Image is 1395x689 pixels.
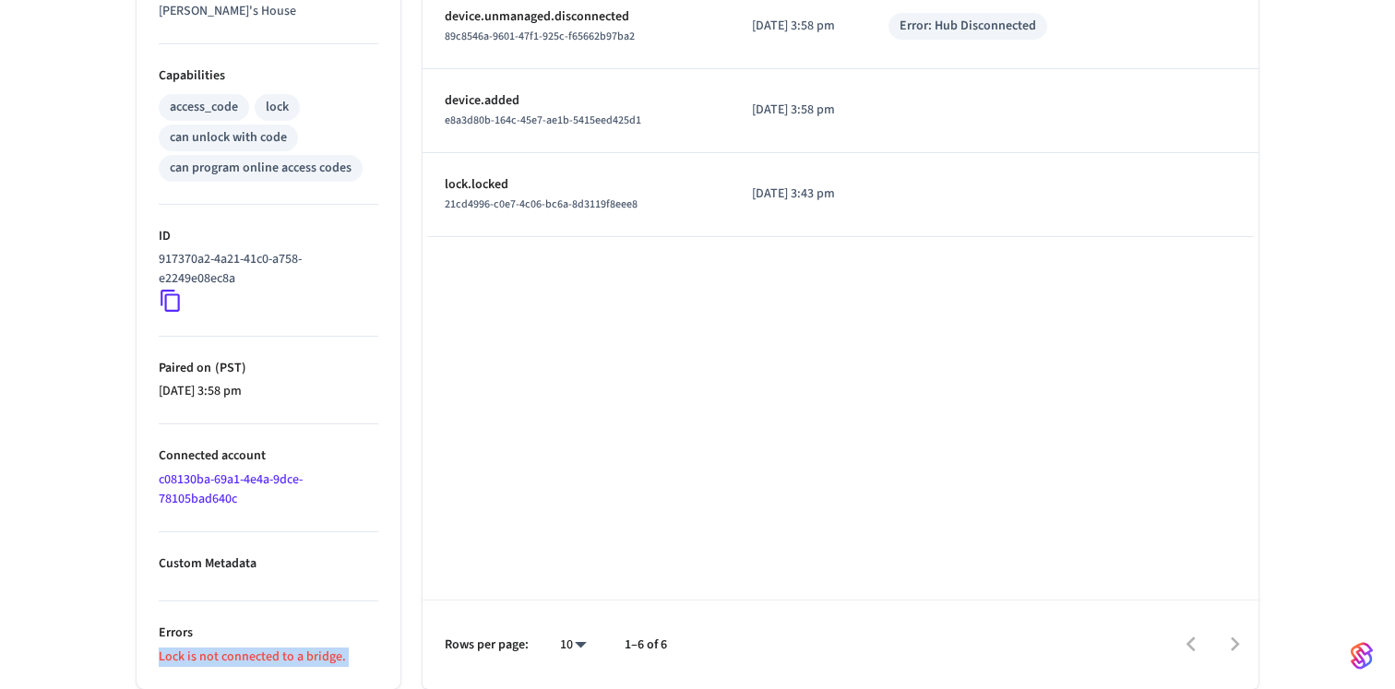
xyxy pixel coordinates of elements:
img: SeamLogoGradient.69752ec5.svg [1351,641,1373,671]
p: [PERSON_NAME]'s House [159,2,378,21]
div: can program online access codes [170,159,352,178]
div: can unlock with code [170,128,287,148]
p: Lock is not connected to a bridge. [159,647,378,667]
p: [DATE] 3:58 pm [752,17,844,36]
span: ( PST ) [211,359,246,377]
p: [DATE] 3:58 pm [752,101,844,120]
p: [DATE] 3:43 pm [752,184,844,204]
p: 917370a2-4a21-41c0-a758-e2249e08ec8a [159,250,371,289]
a: c08130ba-69a1-4e4a-9dce-78105bad640c [159,470,303,508]
span: 89c8546a-9601-47f1-925c-f65662b97ba2 [445,29,635,44]
p: Errors [159,624,378,643]
p: Paired on [159,359,378,378]
p: Connected account [159,446,378,466]
p: 1–6 of 6 [625,636,667,655]
p: ID [159,227,378,246]
p: lock.locked [445,175,708,195]
p: device.added [445,91,708,111]
div: lock [266,98,289,117]
p: Capabilities [159,66,378,86]
p: device.unmanaged.disconnected [445,7,708,27]
div: access_code [170,98,238,117]
div: Error: Hub Disconnected [900,17,1036,36]
p: Custom Metadata [159,554,378,574]
div: 10 [551,632,595,659]
p: Rows per page: [445,636,529,655]
span: 21cd4996-c0e7-4c06-bc6a-8d3119f8eee8 [445,196,638,212]
p: [DATE] 3:58 pm [159,382,378,401]
span: e8a3d80b-164c-45e7-ae1b-5415eed425d1 [445,113,641,128]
